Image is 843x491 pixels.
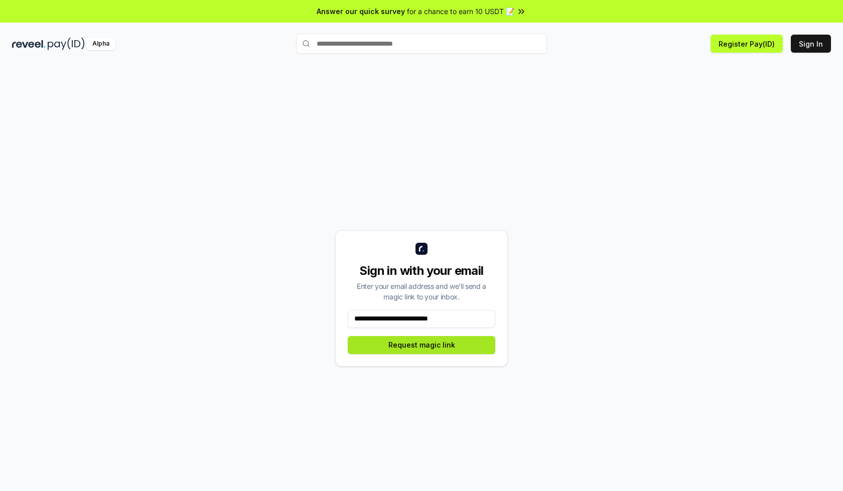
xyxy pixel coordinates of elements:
button: Sign In [791,35,831,53]
button: Request magic link [348,336,495,354]
div: Enter your email address and we’ll send a magic link to your inbox. [348,281,495,302]
img: logo_small [415,243,428,255]
img: reveel_dark [12,38,46,50]
button: Register Pay(ID) [711,35,783,53]
span: Answer our quick survey [317,6,405,17]
span: for a chance to earn 10 USDT 📝 [407,6,514,17]
img: pay_id [48,38,85,50]
div: Sign in with your email [348,263,495,279]
div: Alpha [87,38,115,50]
